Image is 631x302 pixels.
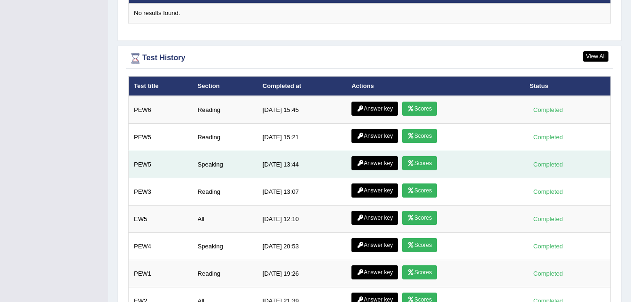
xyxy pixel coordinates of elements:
[129,178,193,206] td: PEW3
[129,206,193,233] td: EW5
[129,260,193,287] td: PEW1
[583,51,608,62] a: View All
[530,187,566,197] div: Completed
[402,183,437,198] a: Scores
[257,206,346,233] td: [DATE] 12:10
[193,124,257,151] td: Reading
[530,269,566,278] div: Completed
[351,183,398,198] a: Answer key
[193,178,257,206] td: Reading
[530,241,566,251] div: Completed
[129,233,193,260] td: PEW4
[402,156,437,170] a: Scores
[128,51,611,65] div: Test History
[351,102,398,116] a: Answer key
[351,129,398,143] a: Answer key
[257,260,346,287] td: [DATE] 19:26
[193,260,257,287] td: Reading
[346,76,524,96] th: Actions
[351,156,398,170] a: Answer key
[351,265,398,279] a: Answer key
[530,105,566,115] div: Completed
[402,211,437,225] a: Scores
[402,129,437,143] a: Scores
[524,76,610,96] th: Status
[129,151,193,178] td: PEW5
[402,265,437,279] a: Scores
[530,132,566,142] div: Completed
[134,9,605,18] div: No results found.
[351,238,398,252] a: Answer key
[257,124,346,151] td: [DATE] 15:21
[129,76,193,96] th: Test title
[257,76,346,96] th: Completed at
[257,178,346,206] td: [DATE] 13:07
[129,124,193,151] td: PEW5
[193,96,257,124] td: Reading
[193,76,257,96] th: Section
[402,238,437,252] a: Scores
[257,96,346,124] td: [DATE] 15:45
[193,151,257,178] td: Speaking
[530,159,566,169] div: Completed
[193,233,257,260] td: Speaking
[193,206,257,233] td: All
[351,211,398,225] a: Answer key
[129,96,193,124] td: PEW6
[257,151,346,178] td: [DATE] 13:44
[257,233,346,260] td: [DATE] 20:53
[402,102,437,116] a: Scores
[530,214,566,224] div: Completed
